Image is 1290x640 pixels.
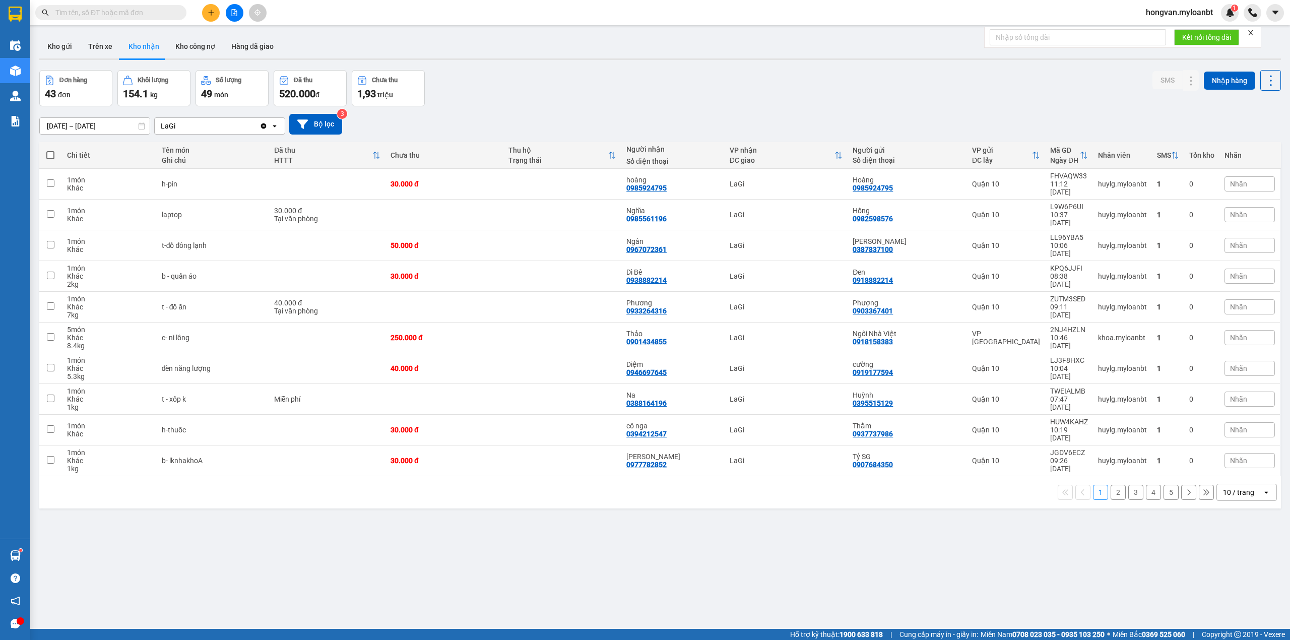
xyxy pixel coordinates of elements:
[1230,272,1247,280] span: Nhãn
[45,88,56,100] span: 43
[1050,241,1088,258] div: 10:06 [DATE]
[352,70,425,106] button: Chưa thu1,93 triệu
[67,342,152,350] div: 8.4 kg
[162,180,265,188] div: h-pin
[274,395,380,403] div: Miễn phí
[730,395,843,403] div: LaGi
[80,34,120,58] button: Trên xe
[1164,485,1179,500] button: 5
[1050,326,1088,334] div: 2NJ4HZLN
[1189,303,1214,311] div: 0
[972,330,1040,346] div: VP [GEOGRAPHIC_DATA]
[67,237,152,245] div: 1 món
[1230,457,1247,465] span: Nhãn
[42,9,49,16] span: search
[1152,71,1183,89] button: SMS
[730,303,843,311] div: LaGi
[1050,449,1088,457] div: JGDV6ECZ
[1157,426,1179,434] div: 1
[162,334,265,342] div: c- ni lông
[626,157,720,165] div: Số điện thoại
[853,237,962,245] div: cao phát
[67,449,152,457] div: 1 món
[1157,151,1171,159] div: SMS
[1050,233,1088,241] div: LL96YBA5
[1098,272,1147,280] div: huylg.myloanbt
[1142,630,1185,638] strong: 0369 525 060
[55,7,174,18] input: Tìm tên, số ĐT hoặc mã đơn
[10,66,21,76] img: warehouse-icon
[1189,272,1214,280] div: 0
[972,241,1040,249] div: Quận 10
[972,272,1040,280] div: Quận 10
[391,334,498,342] div: 250.000 đ
[202,4,220,22] button: plus
[1233,5,1236,12] span: 1
[1098,334,1147,342] div: khoa.myloanbt
[899,629,978,640] span: Cung cấp máy in - giấy in:
[626,360,720,368] div: Diệm
[853,268,962,276] div: Đen
[39,70,112,106] button: Đơn hàng43đơn
[123,88,148,100] span: 154.1
[853,276,893,284] div: 0918882214
[853,176,962,184] div: Hoàng
[391,426,498,434] div: 30.000 đ
[1157,241,1179,249] div: 1
[790,629,883,640] span: Hỗ trợ kỹ thuật:
[196,70,269,106] button: Số lượng49món
[1050,387,1088,395] div: TWEIALMB
[357,88,376,100] span: 1,93
[231,9,238,16] span: file-add
[1107,632,1110,636] span: ⚪️
[67,272,152,280] div: Khác
[176,121,177,131] input: Selected LaGi.
[162,156,265,164] div: Ghi chú
[1098,151,1147,159] div: Nhân viên
[1050,295,1088,303] div: ZUTM3SED
[9,7,22,22] img: logo-vxr
[67,364,152,372] div: Khác
[1050,172,1088,180] div: FHVAQW33
[40,118,150,134] input: Select a date range.
[626,245,667,253] div: 0967072361
[1189,457,1214,465] div: 0
[58,91,71,99] span: đơn
[201,88,212,100] span: 49
[1225,8,1235,17] img: icon-new-feature
[1157,395,1179,403] div: 1
[1230,334,1247,342] span: Nhãn
[1266,4,1284,22] button: caret-down
[1157,272,1179,280] div: 1
[19,549,22,552] sup: 1
[853,156,962,164] div: Số điện thoại
[981,629,1105,640] span: Miền Nam
[853,360,962,368] div: cường
[1111,485,1126,500] button: 2
[337,109,347,119] sup: 3
[11,619,20,628] span: message
[1128,485,1143,500] button: 3
[67,430,152,438] div: Khác
[274,215,380,223] div: Tại văn phòng
[67,176,152,184] div: 1 món
[67,387,152,395] div: 1 món
[1234,631,1241,638] span: copyright
[730,211,843,219] div: LaGi
[626,237,720,245] div: Ngân
[626,276,667,284] div: 0938882214
[391,457,498,465] div: 30.000 đ
[730,272,843,280] div: LaGi
[626,399,667,407] div: 0388164196
[391,180,498,188] div: 30.000 đ
[260,122,268,130] svg: Clear value
[1098,364,1147,372] div: huylg.myloanbt
[1223,487,1254,497] div: 10 / trang
[853,453,962,461] div: Tỷ SG
[503,142,621,169] th: Toggle SortBy
[1050,203,1088,211] div: L9W6P6UI
[972,211,1040,219] div: Quận 10
[274,299,380,307] div: 40.000 đ
[508,156,608,164] div: Trạng thái
[1050,272,1088,288] div: 08:38 [DATE]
